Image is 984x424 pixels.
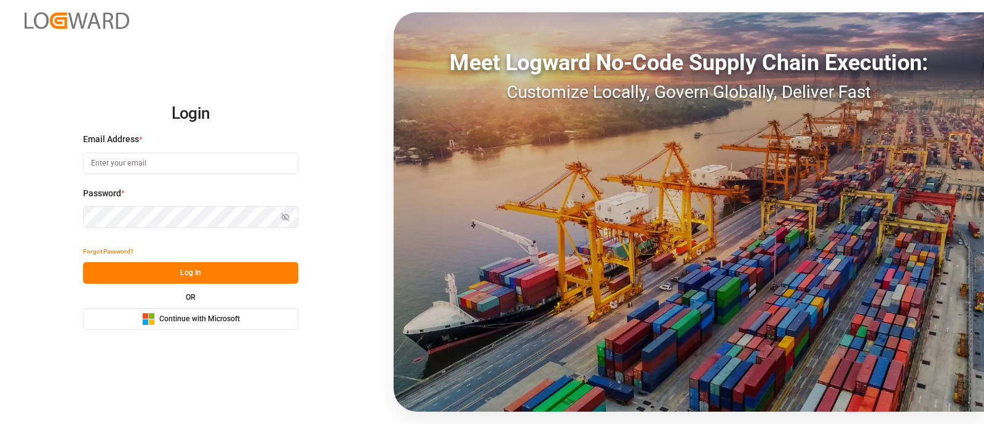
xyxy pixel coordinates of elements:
[83,262,298,284] button: Log In
[186,294,196,301] small: OR
[394,79,984,105] div: Customize Locally, Govern Globally, Deliver Fast
[83,153,298,174] input: Enter your email
[83,187,121,200] span: Password
[83,94,298,134] h2: Login
[83,308,298,330] button: Continue with Microsoft
[159,314,240,325] span: Continue with Microsoft
[25,12,129,29] img: Logward_new_orange.png
[83,241,133,262] button: Forgot Password?
[83,133,139,146] span: Email Address
[394,46,984,79] div: Meet Logward No-Code Supply Chain Execution:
